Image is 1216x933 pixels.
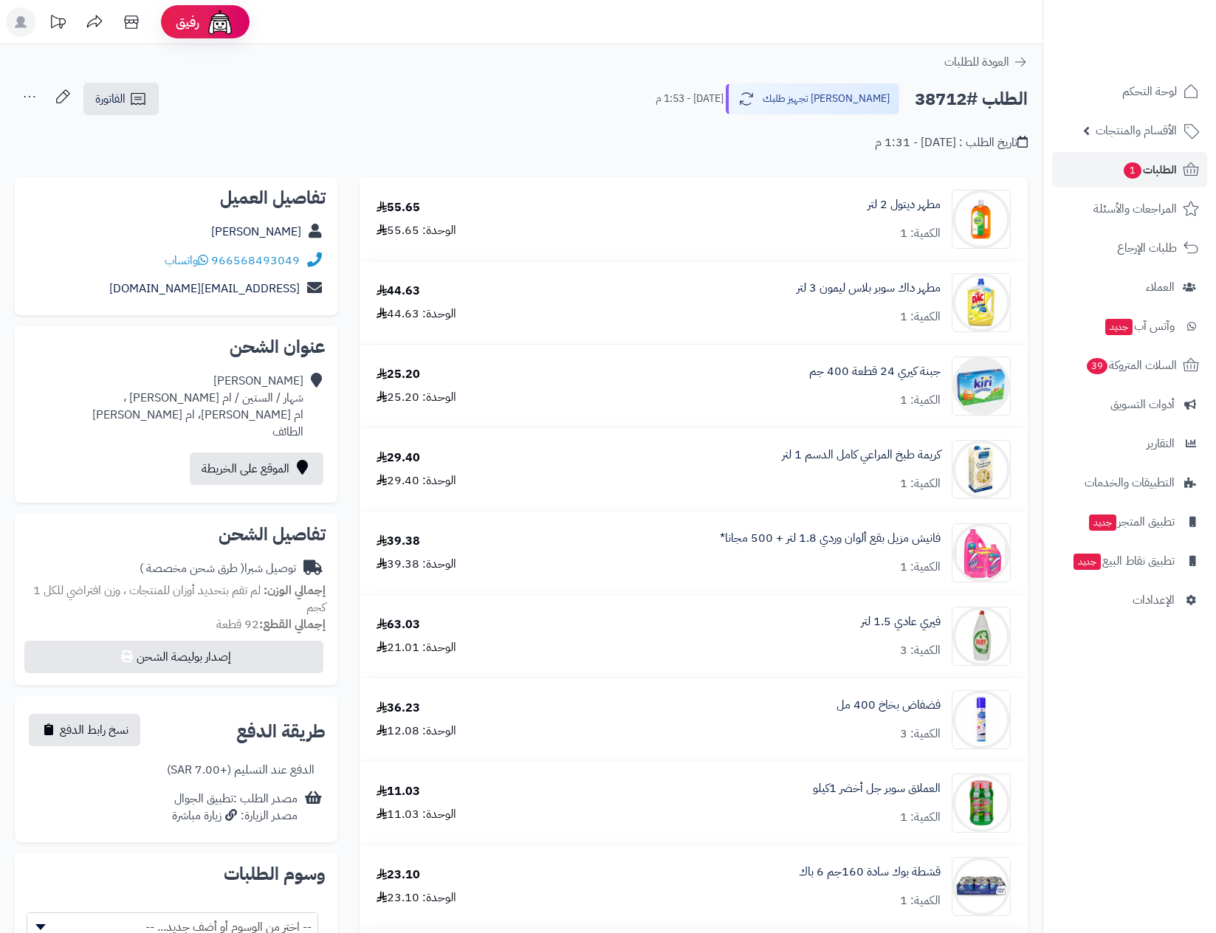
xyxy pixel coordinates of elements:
[236,723,326,740] h2: طريقة الدفع
[1052,426,1207,461] a: التقارير
[1122,159,1177,180] span: الطلبات
[952,857,1010,916] img: 1664621596-%D8%AA%D9%86%D8%B2%D9%8A%D9%84%20(98)-90x90.jpg
[813,780,941,797] a: العملاق سوبر جل أخضر 1كيلو
[900,642,941,659] div: الكمية: 3
[377,306,456,323] div: الوحدة: 44.63
[1085,355,1177,376] span: السلات المتروكة
[377,639,456,656] div: الوحدة: 21.01
[377,222,456,239] div: الوحدة: 55.65
[27,526,326,543] h2: تفاصيل الشحن
[868,196,941,213] a: مطهر ديتول 2 لتر
[205,7,235,37] img: ai-face.png
[1146,277,1175,297] span: العملاء
[1052,191,1207,227] a: المراجعات والأسئلة
[952,273,1010,332] img: 1038200af91537d1968308e43bc89fcb5993-90x90.jpg
[952,190,1010,249] img: 193227c604d08f55e24914607fbb58f447e-90x90.jpg
[1074,554,1101,570] span: جديد
[797,280,941,297] a: مطهر داك سوبر بلاس ليمون 3 لتر
[377,889,456,906] div: الوحدة: 23.10
[944,53,1009,71] span: العودة للطلبات
[377,199,420,216] div: 55.65
[109,280,300,297] a: [EMAIL_ADDRESS][DOMAIN_NAME]
[140,560,296,577] div: توصيل شبرا
[211,223,301,241] a: [PERSON_NAME]
[377,723,456,740] div: الوحدة: 12.08
[656,92,724,106] small: [DATE] - 1:53 م
[172,791,298,824] div: مصدر الطلب :تطبيق الجوال
[1052,74,1207,109] a: لوحة التحكم
[60,721,128,739] span: نسخ رابط الدفع
[1052,387,1207,422] a: أدوات التسويق
[1072,551,1175,571] span: تطبيق نقاط البيع
[377,700,420,717] div: 36.23
[27,338,326,356] h2: عنوان الشحن
[92,373,303,440] div: [PERSON_NAME] شهار / الستين / ام [PERSON_NAME] ، ام [PERSON_NAME]، ام [PERSON_NAME] الطائف
[861,613,941,630] a: فيري عادي 1.5 لتر
[1085,472,1175,493] span: التطبيقات والخدمات
[1147,433,1175,454] span: التقارير
[1052,152,1207,187] a: الطلبات1
[264,582,326,599] strong: إجمالي الوزن:
[1110,394,1175,415] span: أدوات التسويق
[952,440,1010,499] img: 1675757210-%D8%AA%D9%86%D8%B2%D9%8A%D9%84%20(1)-90x90.jpg
[83,83,159,115] a: الفاتورة
[176,13,199,31] span: رفيق
[140,560,244,577] span: ( طرق شحن مخصصة )
[377,783,420,800] div: 11.03
[39,7,76,41] a: تحديثات المنصة
[900,559,941,576] div: الكمية: 1
[24,641,323,673] button: إصدار بوليصة الشحن
[875,134,1028,151] div: تاريخ الطلب : [DATE] - 1:31 م
[1052,348,1207,383] a: السلات المتروكة39
[1117,238,1177,258] span: طلبات الإرجاع
[377,389,456,406] div: الوحدة: 25.20
[95,90,126,108] span: الفاتورة
[1087,358,1107,374] span: 39
[952,774,1010,833] img: 2098be98f4fe665a7d27d2280514c502a2a-90x90.jpg
[837,697,941,714] a: فضفاض بخاخ 400 مل
[377,533,420,550] div: 39.38
[211,252,300,269] a: 966568493049
[1052,504,1207,540] a: تطبيق المتجرجديد
[1104,316,1175,337] span: وآتس آب
[915,84,1028,114] h2: الطلب #38712
[377,366,420,383] div: 25.20
[799,864,941,881] a: قشطة بوك سادة 160جم 6 باك
[900,392,941,409] div: الكمية: 1
[1052,269,1207,305] a: العملاء
[726,83,899,114] button: [PERSON_NAME] تجهيز طلبك
[377,450,420,467] div: 29.40
[1116,41,1202,72] img: logo-2.png
[1052,465,1207,500] a: التطبيقات والخدمات
[952,523,1010,582] img: 1669294423-Screenshot%202022-11-24%20155203-90x90.png
[165,252,208,269] span: واتساب
[1122,81,1177,102] span: لوحة التحكم
[809,363,941,380] a: جبنة كيري 24 قطعة 400 جم
[900,892,941,909] div: الكمية: 1
[377,867,420,884] div: 23.10
[1088,512,1175,532] span: تطبيق المتجر
[1124,162,1141,179] span: 1
[1105,319,1133,335] span: جديد
[1089,514,1116,531] span: جديد
[29,714,140,746] button: نسخ رابط الدفع
[1093,199,1177,219] span: المراجعات والأسئلة
[720,530,941,547] a: فانيش مزيل بقع ألوان وردي 1.8 لتر + 500 مجانا*
[27,189,326,207] h2: تفاصيل العميل
[377,806,456,823] div: الوحدة: 11.03
[1096,120,1177,141] span: الأقسام والمنتجات
[33,582,326,616] span: لم تقم بتحديد أوزان للمنتجات ، وزن افتراضي للكل 1 كجم
[216,616,326,633] small: 92 قطعة
[377,472,456,489] div: الوحدة: 29.40
[952,690,1010,749] img: 202227c604d08f55e24914607fbb58f447e-90x90.jpg
[952,357,1010,416] img: 1665055006-118888_1-20200913-150051-90x90.png
[900,475,941,492] div: الكمية: 1
[167,762,315,779] div: الدفع عند التسليم (+7.00 SAR)
[172,808,298,824] div: مصدر الزيارة: زيارة مباشرة
[1052,582,1207,618] a: الإعدادات
[377,556,456,573] div: الوحدة: 39.38
[1052,230,1207,266] a: طلبات الإرجاع
[377,616,420,633] div: 63.03
[1052,309,1207,344] a: وآتس آبجديد
[259,616,326,633] strong: إجمالي القطع:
